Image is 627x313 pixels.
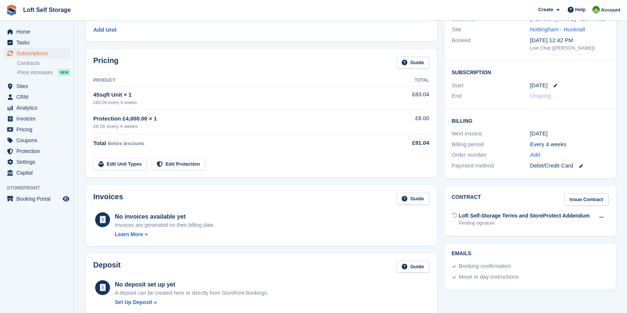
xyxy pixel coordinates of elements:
h2: Invoices [93,193,123,205]
div: [DATE] [530,129,608,138]
h2: Contract [452,193,481,206]
div: £91.04 [385,139,429,147]
div: Booking confirmation [459,262,511,271]
td: £8.00 [385,110,429,134]
a: Add [530,151,540,159]
time: 2025-09-27 00:00:00 UTC [530,81,548,90]
div: Next invoice [452,129,530,138]
a: Contracts [17,60,70,67]
div: No deposit set up yet [115,280,269,289]
div: End [452,92,530,100]
span: Invoices [16,113,61,124]
a: Preview store [62,194,70,203]
p: A deposit can be created here or directly from Storefront bookings. [115,289,269,297]
div: Billing period [452,140,530,149]
h2: Billing [452,117,608,124]
div: [DATE] 12:42 PM [530,36,608,45]
div: Payment method [452,162,530,170]
div: Order number [452,151,530,159]
div: 45sqft Unit × 1 [93,91,385,99]
div: No invoices available yet [115,212,215,221]
span: Total [93,140,106,146]
div: Every 4 weeks [530,140,608,149]
span: Sites [16,81,61,91]
th: Total [385,75,429,87]
span: Capital [16,168,61,178]
a: [PERSON_NAME] - LOFT461 [530,16,605,22]
span: Before discounts [108,141,144,146]
a: Learn More [115,231,215,238]
a: Edit Unit Types [93,158,147,170]
div: Live Chat ([PERSON_NAME]) [530,44,608,52]
a: menu [4,135,70,145]
th: Product [93,75,385,87]
td: £83.04 [385,86,429,110]
a: menu [4,113,70,124]
a: Nottingham - Hucknall [530,26,585,32]
div: Set Up Deposit [115,298,152,306]
div: Start [452,81,530,90]
div: Pending signature [459,220,590,226]
div: £8.00 every 4 weeks [93,123,385,130]
h2: Emails [452,251,608,257]
span: Booking Portal [16,194,61,204]
a: Set Up Deposit [115,298,269,306]
span: CRM [16,92,61,102]
a: menu [4,37,70,48]
span: Settings [16,157,61,167]
img: stora-icon-8386f47178a22dfd0bd8f6a31ec36ba5ce8667c1dd55bd0f319d3a0aa187defe.svg [6,4,17,16]
div: NEW [58,69,70,76]
span: Create [538,6,553,13]
a: menu [4,81,70,91]
span: Subscriptions [16,48,61,59]
a: menu [4,103,70,113]
span: Price increases [17,69,53,76]
a: menu [4,124,70,135]
div: Invoices are generated on their billing date. [115,221,215,229]
div: £83.04 every 4 weeks [93,99,385,106]
div: Site [452,25,530,34]
a: Guide [396,56,429,69]
h2: Deposit [93,261,120,273]
div: Debit/Credit Card [530,162,608,170]
a: Price increases NEW [17,68,70,76]
a: menu [4,168,70,178]
h2: Pricing [93,56,119,69]
a: menu [4,194,70,204]
a: menu [4,26,70,37]
a: Add Unit [93,26,116,34]
span: Protection [16,146,61,156]
a: menu [4,146,70,156]
a: menu [4,92,70,102]
span: Analytics [16,103,61,113]
span: Ongoing [530,93,551,99]
div: Protection £4,000.00 × 1 [93,115,385,123]
span: Account [601,6,620,14]
span: Tasks [16,37,61,48]
span: Pricing [16,124,61,135]
div: Learn More [115,231,143,238]
div: Loft Self-Storage Terms and StoreProtect Addendum [459,212,590,220]
a: Edit Protection [151,158,205,170]
span: Home [16,26,61,37]
a: Issue Contract [564,193,608,206]
a: Loft Self Storage [20,4,74,16]
a: Guide [396,261,429,273]
a: menu [4,48,70,59]
span: Help [575,6,586,13]
img: James Johnson [592,6,600,13]
span: Storefront [7,184,74,192]
span: Coupons [16,135,61,145]
a: Guide [396,193,429,205]
div: Move in day instructions [459,273,519,282]
div: Booked [452,36,530,52]
a: menu [4,157,70,167]
h2: Subscription [452,68,608,76]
